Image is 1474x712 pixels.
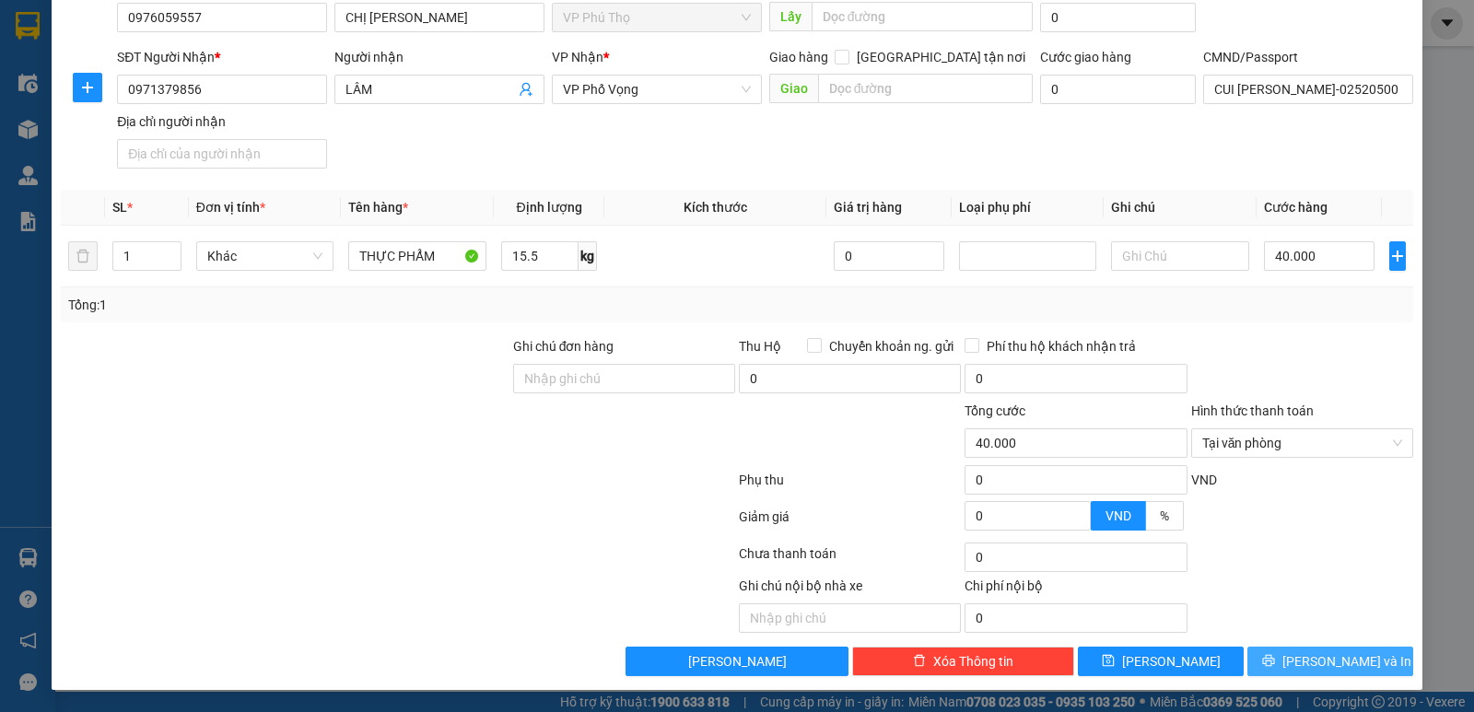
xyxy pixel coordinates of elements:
[579,241,597,271] span: kg
[1247,647,1413,676] button: printer[PERSON_NAME] và In
[1122,651,1221,671] span: [PERSON_NAME]
[207,242,323,270] span: Khác
[112,200,127,215] span: SL
[348,241,486,271] input: VD: Bàn, Ghế
[1078,647,1244,676] button: save[PERSON_NAME]
[348,200,408,215] span: Tên hàng
[1191,473,1217,487] span: VND
[517,200,582,215] span: Định lượng
[818,74,1034,103] input: Dọc đường
[513,339,614,354] label: Ghi chú đơn hàng
[1262,654,1275,669] span: printer
[1389,241,1406,271] button: plus
[737,470,963,502] div: Phụ thu
[739,339,781,354] span: Thu Hộ
[852,647,1074,676] button: deleteXóa Thông tin
[1390,249,1405,263] span: plus
[73,73,102,102] button: plus
[1203,47,1413,67] div: CMND/Passport
[519,82,533,97] span: user-add
[1111,241,1249,271] input: Ghi Chú
[979,336,1143,356] span: Phí thu hộ khách nhận trả
[334,47,544,67] div: Người nhận
[737,543,963,576] div: Chưa thanh toán
[74,80,101,95] span: plus
[952,190,1105,226] th: Loại phụ phí
[834,241,944,271] input: 0
[1102,654,1115,669] span: save
[552,50,603,64] span: VP Nhận
[965,403,1025,418] span: Tổng cước
[1202,429,1402,457] span: Tại văn phòng
[965,576,1187,603] div: Chi phí nội bộ
[1040,3,1196,32] input: Cước lấy hàng
[1191,403,1314,418] label: Hình thức thanh toán
[513,364,735,393] input: Ghi chú đơn hàng
[1105,508,1131,523] span: VND
[849,47,1033,67] span: [GEOGRAPHIC_DATA] tận nơi
[1160,508,1169,523] span: %
[68,295,570,315] div: Tổng: 1
[739,603,961,633] input: Nhập ghi chú
[822,336,961,356] span: Chuyển khoản ng. gửi
[933,651,1013,671] span: Xóa Thông tin
[1282,651,1411,671] span: [PERSON_NAME] và In
[1040,50,1131,64] label: Cước giao hàng
[117,139,327,169] input: Địa chỉ của người nhận
[1040,75,1196,104] input: Cước giao hàng
[68,241,98,271] button: delete
[1104,190,1257,226] th: Ghi chú
[812,2,1034,31] input: Dọc đường
[769,2,812,31] span: Lấy
[834,200,902,215] span: Giá trị hàng
[563,4,751,31] span: VP Phú Thọ
[117,111,327,132] div: Địa chỉ người nhận
[626,647,848,676] button: [PERSON_NAME]
[117,47,327,67] div: SĐT Người Nhận
[769,50,828,64] span: Giao hàng
[688,651,787,671] span: [PERSON_NAME]
[913,654,926,669] span: delete
[1264,200,1328,215] span: Cước hàng
[196,200,265,215] span: Đơn vị tính
[684,200,747,215] span: Kích thước
[563,76,751,103] span: VP Phố Vọng
[739,576,961,603] div: Ghi chú nội bộ nhà xe
[769,74,818,103] span: Giao
[737,507,963,539] div: Giảm giá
